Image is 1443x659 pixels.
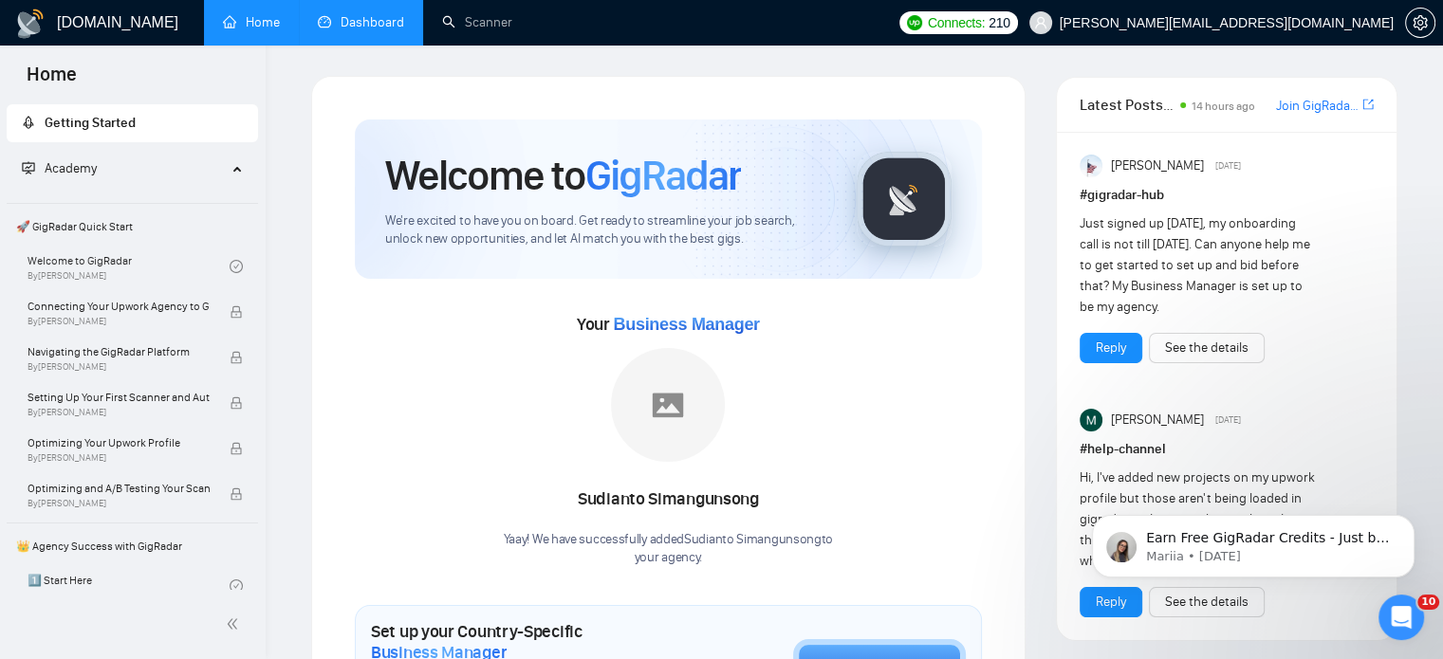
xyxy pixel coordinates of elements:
span: lock [230,305,243,319]
span: Latest Posts from the GigRadar Community [1080,93,1175,117]
span: lock [230,351,243,364]
span: Optimizing Your Upwork Profile [28,433,210,452]
span: [PERSON_NAME] [1110,156,1203,176]
a: Reply [1096,592,1126,613]
iframe: Intercom live chat [1378,595,1424,640]
span: 14 hours ago [1192,100,1255,113]
a: Join GigRadar Slack Community [1276,96,1359,117]
a: dashboardDashboard [318,14,404,30]
div: Sudianto Simangunsong [504,484,834,516]
h1: # help-channel [1080,439,1374,460]
button: Reply [1080,333,1142,363]
a: export [1362,96,1374,114]
a: setting [1405,15,1435,30]
img: logo [15,9,46,39]
span: [DATE] [1215,157,1241,174]
h1: # gigradar-hub [1080,185,1374,206]
span: 10 [1417,595,1439,610]
span: setting [1406,15,1434,30]
span: Home [11,61,92,101]
span: We're excited to have you on board. Get ready to streamline your job search, unlock new opportuni... [385,212,826,248]
span: lock [230,396,243,410]
span: Getting Started [45,115,136,131]
span: fund-projection-screen [22,161,35,174]
span: By [PERSON_NAME] [28,452,210,464]
h1: Welcome to [385,150,741,201]
a: homeHome [223,14,280,30]
img: Anisuzzaman Khan [1080,155,1102,177]
span: double-left [226,614,245,633]
li: Getting Started [7,104,258,142]
span: Your [577,314,760,335]
a: Welcome to GigRadarBy[PERSON_NAME] [28,246,230,287]
span: check-circle [230,579,243,593]
a: See the details [1165,338,1249,358]
span: By [PERSON_NAME] [28,498,210,509]
span: check-circle [230,260,243,273]
p: your agency . [504,549,834,567]
div: Yaay! We have successfully added Sudianto Simangunsong to [504,531,834,567]
span: export [1362,97,1374,112]
span: rocket [22,116,35,129]
button: setting [1405,8,1435,38]
span: 👑 Agency Success with GigRadar [9,527,256,565]
div: Just signed up [DATE], my onboarding call is not till [DATE]. Can anyone help me to get started t... [1080,213,1315,318]
span: lock [230,442,243,455]
span: Optimizing and A/B Testing Your Scanner for Better Results [28,479,210,498]
span: Connects: [928,12,985,33]
span: user [1034,16,1047,29]
a: searchScanner [442,14,512,30]
img: gigradar-logo.png [857,152,952,247]
span: Academy [22,160,97,176]
span: 🚀 GigRadar Quick Start [9,208,256,246]
a: See the details [1165,592,1249,613]
span: 210 [989,12,1009,33]
span: GigRadar [585,150,741,201]
span: Academy [45,160,97,176]
span: Business Manager [613,315,759,334]
div: Hi, I've added new projects on my upwork profile but those aren't being loaded in gigradar, so I ... [1080,467,1315,572]
a: Reply [1096,338,1126,358]
img: Milan Stojanovic [1080,409,1102,431]
iframe: Intercom notifications message [1064,475,1443,608]
a: 1️⃣ Start Here [28,565,230,607]
span: [DATE] [1215,412,1241,429]
span: Navigating the GigRadar Platform [28,342,210,361]
span: [PERSON_NAME] [1110,410,1203,430]
img: placeholder.png [611,348,725,462]
span: Setting Up Your First Scanner and Auto-Bidder [28,388,210,407]
button: See the details [1149,333,1265,363]
span: By [PERSON_NAME] [28,407,210,418]
span: By [PERSON_NAME] [28,361,210,373]
span: lock [230,487,243,501]
span: Connecting Your Upwork Agency to GigRadar [28,297,210,316]
span: By [PERSON_NAME] [28,316,210,327]
img: upwork-logo.png [907,15,922,30]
